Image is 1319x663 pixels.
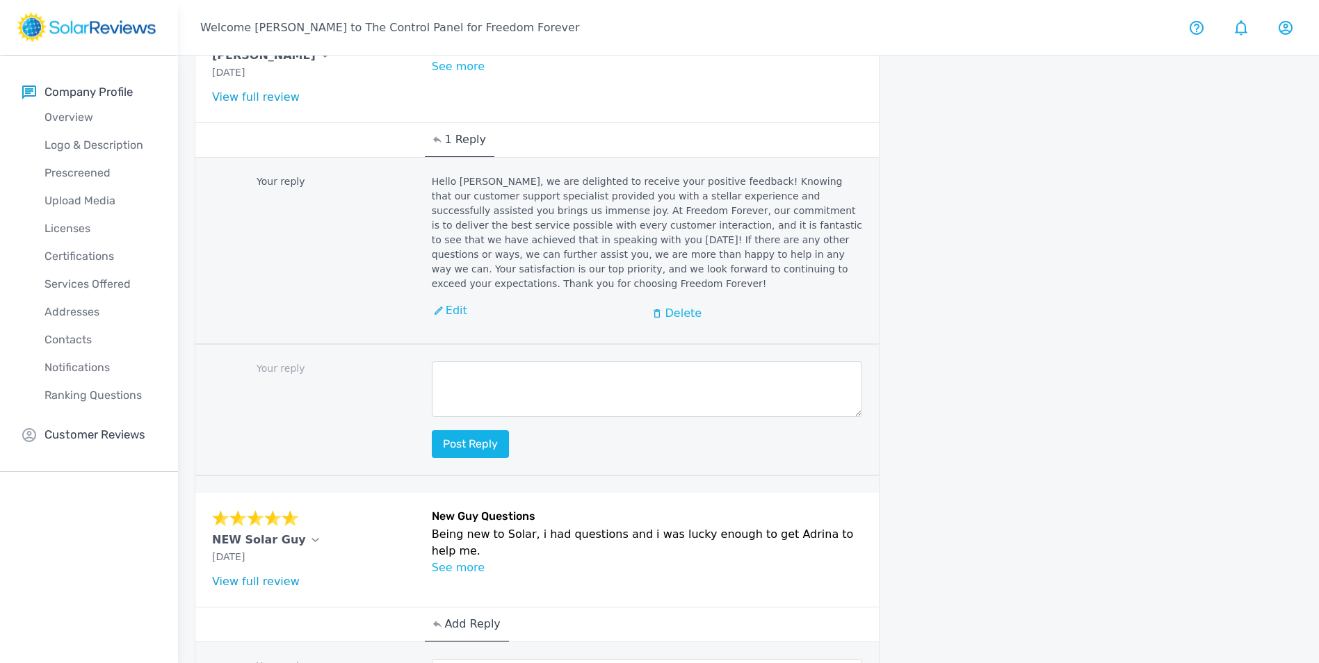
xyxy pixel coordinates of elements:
p: Upload Media [22,193,178,209]
a: Overview [22,104,178,131]
a: Contacts [22,326,178,354]
p: Addresses [22,304,178,320]
p: Licenses [22,220,178,237]
p: Prescreened [22,165,178,181]
a: Upload Media [22,187,178,215]
p: Customer Reviews [44,426,145,443]
a: Addresses [22,298,178,326]
p: See more [432,559,863,576]
p: Ranking Questions [22,387,178,404]
p: Hello [PERSON_NAME], we are delighted to receive your positive feedback! Knowing that our custome... [432,174,863,291]
p: Company Profile [44,83,133,101]
a: Logo & Description [22,131,178,159]
p: 1 Reply [444,131,486,148]
p: NEW Solar Guy [212,532,306,548]
p: Welcome [PERSON_NAME] to The Control Panel for Freedom Forever [200,19,579,36]
p: Being new to Solar, i had questions and i was lucky enough to get Adrina to help me. [432,526,863,559]
p: See more [432,58,863,75]
a: View full review [212,575,300,588]
a: Notifications [22,354,178,382]
span: [DATE] [212,67,245,78]
p: Edit [446,302,467,319]
button: Post reply [432,430,509,458]
p: Contacts [22,331,178,348]
a: Ranking Questions [22,382,178,409]
p: Notifications [22,359,178,376]
a: Certifications [22,243,178,270]
p: Certifications [22,248,178,265]
a: View full review [212,90,300,104]
p: Your reply [212,361,423,376]
p: Overview [22,109,178,126]
p: Delete [665,305,702,322]
h6: New Guy Questions [432,509,863,526]
span: [DATE] [212,551,245,562]
p: [PERSON_NAME] [212,47,316,64]
a: Services Offered [22,270,178,298]
p: Services Offered [22,276,178,293]
a: Prescreened [22,159,178,187]
p: Your reply [212,174,423,189]
a: Licenses [22,215,178,243]
p: Logo & Description [22,137,178,154]
p: Add Reply [444,616,500,632]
